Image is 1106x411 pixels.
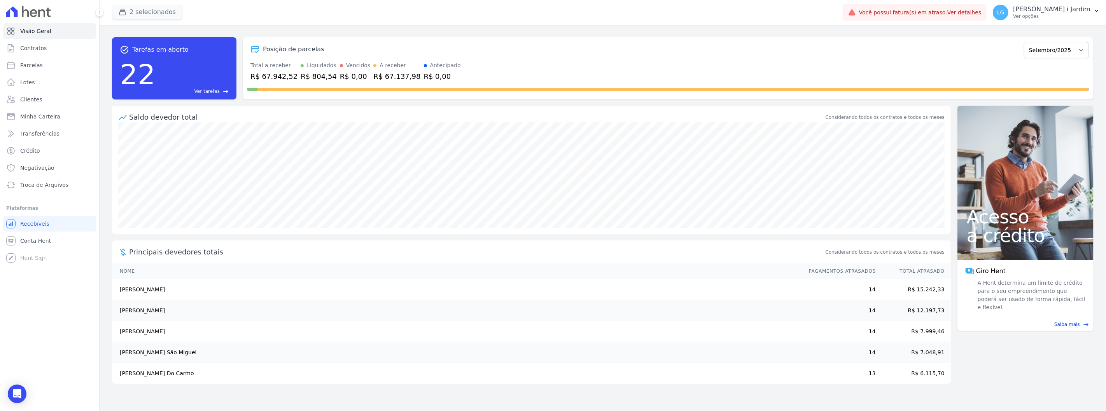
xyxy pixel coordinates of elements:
span: Transferências [20,130,59,138]
div: Vencidos [346,61,370,70]
a: Conta Hent [3,233,96,249]
span: Clientes [20,96,42,103]
span: Lotes [20,78,35,86]
div: Antecipado [430,61,461,70]
span: Parcelas [20,61,43,69]
span: Principais devedores totais [129,247,824,257]
span: Tarefas em aberto [132,45,189,54]
a: Minha Carteira [3,109,96,124]
div: 22 [120,54,156,95]
td: 13 [801,363,876,384]
a: Ver detalhes [947,9,982,16]
th: Pagamentos Atrasados [801,263,876,279]
span: Troca de Arquivos [20,181,68,189]
span: east [1083,322,1089,327]
span: task_alt [120,45,129,54]
div: Considerando todos os contratos e todos os meses [826,114,945,121]
div: Posição de parcelas [263,45,324,54]
th: Total Atrasado [876,263,951,279]
a: Lotes [3,75,96,90]
span: Giro Hent [976,266,1006,276]
div: Open Intercom Messenger [8,385,26,403]
td: 14 [801,321,876,342]
span: east [223,89,229,94]
span: Minha Carteira [20,113,60,120]
div: R$ 0,00 [424,71,461,82]
div: R$ 804,54 [301,71,337,82]
td: 14 [801,342,876,363]
a: Transferências [3,126,96,141]
div: Saldo devedor total [129,112,824,122]
div: Plataformas [6,204,93,213]
div: R$ 67.942,52 [250,71,297,82]
td: R$ 7.048,91 [876,342,951,363]
span: Você possui fatura(s) em atraso. [859,9,982,17]
td: [PERSON_NAME] [112,300,801,321]
span: Visão Geral [20,27,51,35]
td: R$ 12.197,73 [876,300,951,321]
span: Negativação [20,164,54,172]
a: Ver tarefas east [159,88,229,95]
a: Parcelas [3,57,96,73]
td: 14 [801,279,876,300]
span: Conta Hent [20,237,51,245]
span: Considerando todos os contratos e todos os meses [826,249,945,256]
td: [PERSON_NAME] [112,321,801,342]
td: R$ 7.999,46 [876,321,951,342]
a: Clientes [3,92,96,107]
p: [PERSON_NAME] i Jardim [1013,5,1090,13]
a: Troca de Arquivos [3,177,96,193]
span: Acesso [967,207,1084,226]
div: R$ 67.137,98 [373,71,420,82]
span: Ver tarefas [194,88,220,95]
span: Contratos [20,44,47,52]
div: Total a receber [250,61,297,70]
span: a crédito [967,226,1084,245]
span: LG [997,10,1004,15]
td: 14 [801,300,876,321]
a: Saiba mais east [962,321,1089,328]
td: R$ 6.115,70 [876,363,951,384]
a: Crédito [3,143,96,158]
td: R$ 15.242,33 [876,279,951,300]
td: [PERSON_NAME] São Miguel [112,342,801,363]
span: A Hent determina um limite de crédito para o seu empreendimento que poderá ser usado de forma ráp... [976,279,1086,312]
button: 2 selecionados [112,5,182,19]
span: Saiba mais [1054,321,1080,328]
button: LG [PERSON_NAME] i Jardim Ver opções [987,2,1106,23]
div: Liquidados [307,61,336,70]
th: Nome [112,263,801,279]
a: Recebíveis [3,216,96,232]
a: Contratos [3,40,96,56]
div: R$ 0,00 [340,71,370,82]
a: Visão Geral [3,23,96,39]
p: Ver opções [1013,13,1090,19]
span: Crédito [20,147,40,155]
a: Negativação [3,160,96,176]
td: [PERSON_NAME] [112,279,801,300]
div: A receber [380,61,406,70]
td: [PERSON_NAME] Do Carmo [112,363,801,384]
span: Recebíveis [20,220,49,228]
